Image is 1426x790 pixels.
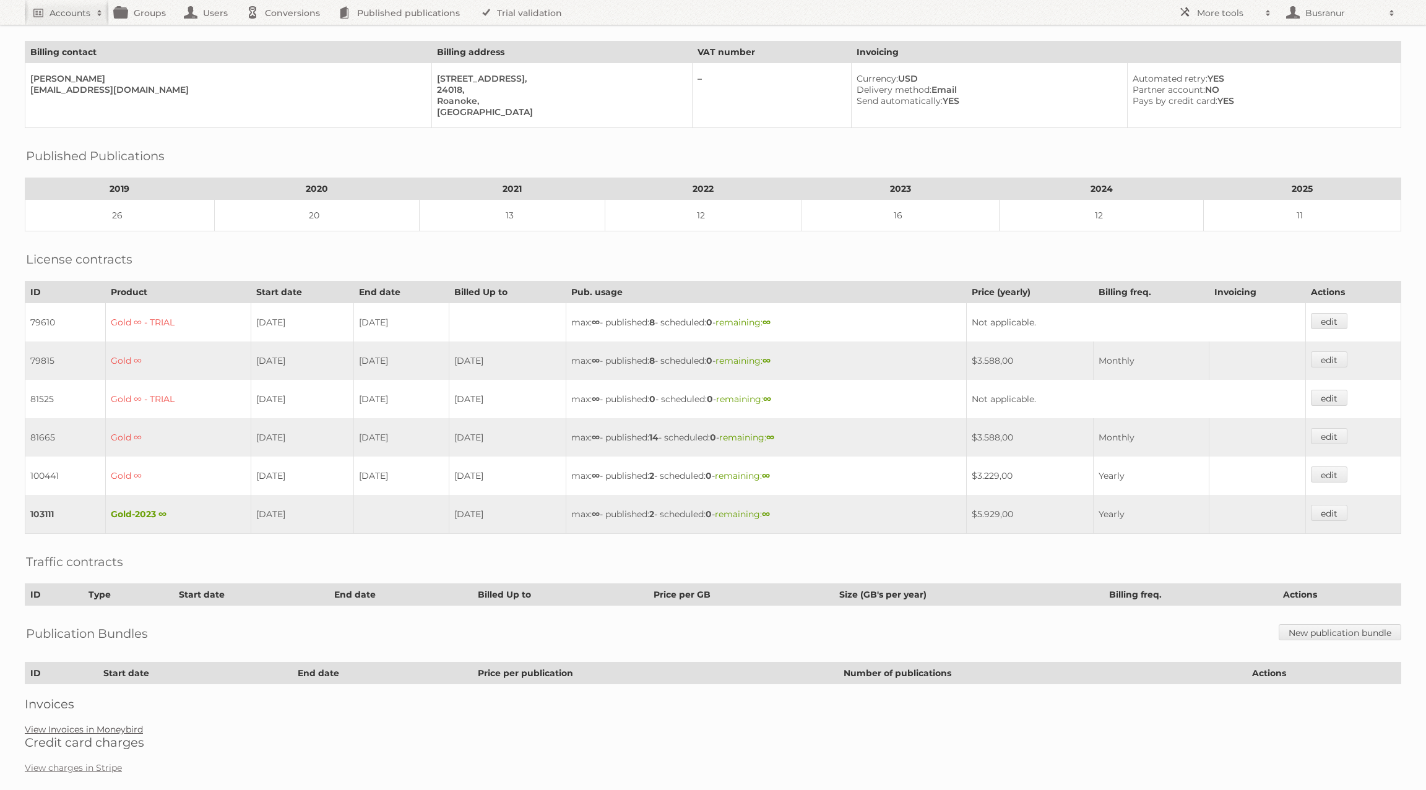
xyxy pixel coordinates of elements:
[293,663,472,684] th: End date
[1094,495,1209,534] td: Yearly
[566,457,967,495] td: max: - published: - scheduled: -
[857,73,1117,84] div: USD
[354,341,449,380] td: [DATE]
[592,317,600,328] strong: ∞
[437,95,682,106] div: Roanoke,
[857,73,898,84] span: Currency:
[449,380,566,418] td: [DATE]
[1133,73,1208,84] span: Automated retry:
[592,509,600,520] strong: ∞
[30,73,421,84] div: [PERSON_NAME]
[1311,351,1347,367] a: edit
[173,584,329,606] th: Start date
[431,41,692,63] th: Billing address
[251,457,354,495] td: [DATE]
[649,509,654,520] strong: 2
[1279,624,1401,640] a: New publication bundle
[706,355,712,366] strong: 0
[437,73,682,84] div: [STREET_ADDRESS],
[25,178,215,200] th: 2019
[106,380,251,418] td: Gold ∞ - TRIAL
[592,432,600,443] strong: ∞
[25,281,106,303] th: ID
[857,95,943,106] span: Send automatically:
[1094,341,1209,380] td: Monthly
[106,418,251,457] td: Gold ∞
[1133,84,1205,95] span: Partner account:
[605,178,802,200] th: 2022
[967,457,1094,495] td: $3.229,00
[106,495,251,534] td: Gold-2023 ∞
[967,341,1094,380] td: $3.588,00
[857,84,1117,95] div: Email
[1311,428,1347,444] a: edit
[30,84,421,95] div: [EMAIL_ADDRESS][DOMAIN_NAME]
[214,200,419,231] td: 20
[26,624,148,643] h2: Publication Bundles
[763,317,771,328] strong: ∞
[1133,95,1217,106] span: Pays by credit card:
[592,393,600,405] strong: ∞
[967,418,1094,457] td: $3.588,00
[106,341,251,380] td: Gold ∞
[834,584,1104,606] th: Size (GB's per year)
[1133,95,1391,106] div: YES
[802,200,999,231] td: 16
[25,380,106,418] td: 81525
[857,95,1117,106] div: YES
[566,281,967,303] th: Pub. usage
[715,355,771,366] span: remaining:
[851,41,1401,63] th: Invoicing
[716,393,771,405] span: remaining:
[354,303,449,342] td: [DATE]
[354,281,449,303] th: End date
[692,41,851,63] th: VAT number
[592,355,600,366] strong: ∞
[449,495,566,534] td: [DATE]
[26,147,165,165] h2: Published Publications
[1133,84,1391,95] div: NO
[967,281,1094,303] th: Price (yearly)
[715,317,771,328] span: remaining:
[566,303,967,342] td: max: - published: - scheduled: -
[25,41,432,63] th: Billing contact
[566,380,967,418] td: max: - published: - scheduled: -
[472,663,838,684] th: Price per publication
[649,432,659,443] strong: 14
[419,178,605,200] th: 2021
[26,552,123,571] h2: Traffic contracts
[419,200,605,231] td: 13
[1204,200,1401,231] td: 11
[251,495,354,534] td: [DATE]
[592,470,600,481] strong: ∞
[25,724,143,735] a: View Invoices in Moneybird
[98,663,293,684] th: Start date
[802,178,999,200] th: 2023
[706,470,712,481] strong: 0
[449,418,566,457] td: [DATE]
[1311,313,1347,329] a: edit
[706,509,712,520] strong: 0
[649,470,654,481] strong: 2
[25,341,106,380] td: 79815
[354,418,449,457] td: [DATE]
[715,470,770,481] span: remaining:
[449,341,566,380] td: [DATE]
[706,317,712,328] strong: 0
[1306,281,1401,303] th: Actions
[1094,418,1209,457] td: Monthly
[449,457,566,495] td: [DATE]
[214,178,419,200] th: 2020
[649,317,655,328] strong: 8
[251,418,354,457] td: [DATE]
[1133,73,1391,84] div: YES
[1311,390,1347,406] a: edit
[437,84,682,95] div: 24018,
[1247,663,1401,684] th: Actions
[251,380,354,418] td: [DATE]
[25,303,106,342] td: 79610
[967,495,1094,534] td: $5.929,00
[838,663,1247,684] th: Number of publications
[605,200,802,231] td: 12
[25,418,106,457] td: 81665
